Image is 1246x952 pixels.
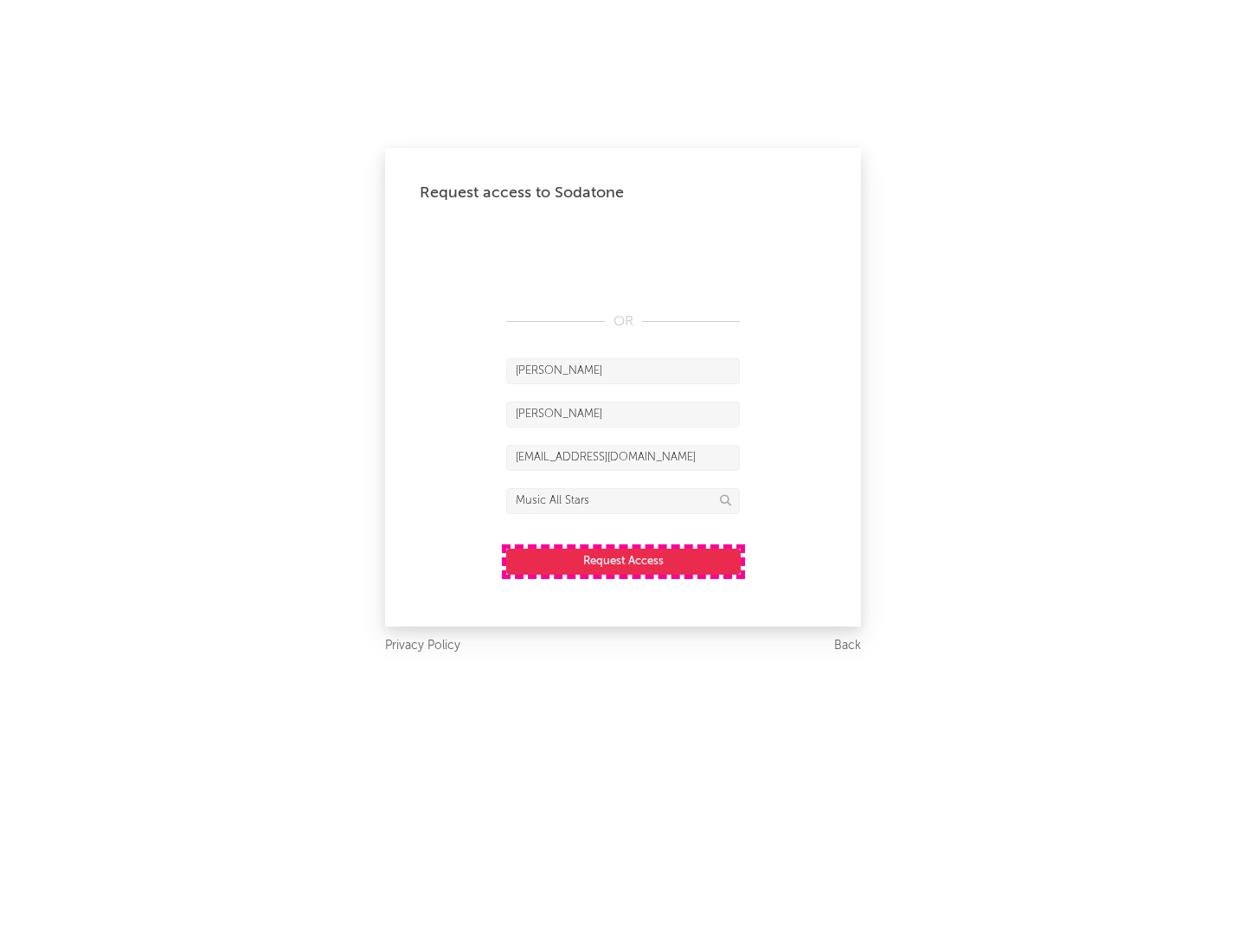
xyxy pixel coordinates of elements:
input: First Name [506,358,740,384]
input: Email [506,445,740,471]
button: Request Access [506,549,741,575]
div: OR [506,312,740,332]
input: Last Name [506,402,740,428]
a: Privacy Policy [385,635,460,657]
a: Back [834,635,861,657]
input: Division [506,488,740,514]
div: Request access to Sodatone [420,183,826,203]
